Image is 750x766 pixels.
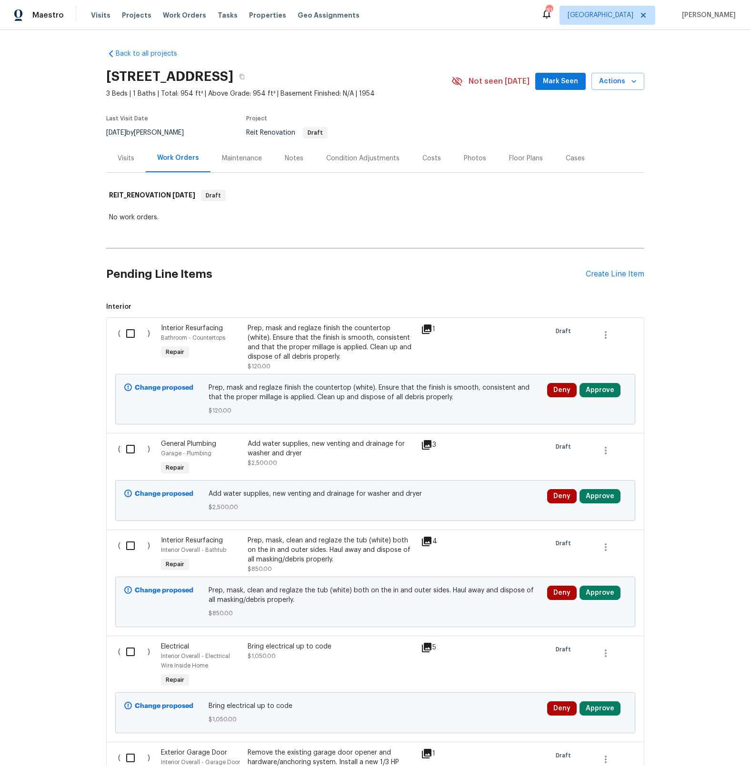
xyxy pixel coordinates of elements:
span: Draft [556,645,575,654]
h6: REIT_RENOVATION [109,190,195,201]
span: $850.00 [248,566,272,572]
button: Deny [547,701,577,716]
span: Draft [556,442,575,452]
div: Photos [464,154,486,163]
div: Prep, mask and reglaze finish the countertop (white). Ensure that the finish is smooth, consisten... [248,324,415,362]
button: Deny [547,383,577,397]
button: Deny [547,489,577,503]
div: Visits [118,154,134,163]
h2: [STREET_ADDRESS] [106,72,233,81]
span: Projects [122,10,151,20]
span: Interior [106,302,644,312]
div: 4 [421,536,459,547]
span: [GEOGRAPHIC_DATA] [568,10,633,20]
div: ( ) [115,436,159,480]
h2: Pending Line Items [106,252,586,296]
span: Mark Seen [543,76,578,88]
button: Mark Seen [535,73,586,90]
button: Deny [547,586,577,600]
span: Maestro [32,10,64,20]
button: Actions [591,73,644,90]
a: Back to all projects [106,49,198,59]
div: ( ) [115,533,159,577]
div: Add water supplies, new venting and drainage for washer and dryer [248,439,415,458]
span: $1,050.00 [209,715,541,724]
span: Properties [249,10,286,20]
button: Approve [580,701,620,716]
button: Approve [580,489,620,503]
div: 1 [421,324,459,335]
span: $120.00 [209,406,541,415]
span: Project [246,116,267,121]
div: Maintenance [222,154,262,163]
div: Condition Adjustments [326,154,400,163]
div: Prep, mask, clean and reglaze the tub (white) both on the in and outer sides. Haul away and dispo... [248,536,415,564]
button: Approve [580,383,620,397]
span: 3 Beds | 1 Baths | Total: 954 ft² | Above Grade: 954 ft² | Basement Finished: N/A | 1954 [106,89,451,98]
span: Visits [91,10,110,20]
div: Notes [285,154,303,163]
span: [PERSON_NAME] [678,10,736,20]
span: Prep, mask and reglaze finish the countertop (white). Ensure that the finish is smooth, consisten... [209,383,541,402]
button: Approve [580,586,620,600]
div: Costs [422,154,441,163]
span: Actions [599,76,637,88]
span: Interior Overall - Garage Door [161,759,240,765]
div: Create Line Item [586,270,644,279]
span: [DATE] [172,192,195,198]
span: Work Orders [163,10,206,20]
b: Change proposed [135,703,193,709]
div: ( ) [115,321,159,374]
div: 3 [421,439,459,451]
span: General Plumbing [161,441,216,447]
span: Reit Renovation [246,129,328,136]
span: Bring electrical up to code [209,701,541,711]
div: 5 [421,642,459,653]
div: by [PERSON_NAME] [106,127,195,138]
span: Draft [202,191,225,200]
div: Cases [566,154,585,163]
b: Change proposed [135,587,193,594]
div: 81 [546,6,552,15]
span: Add water supplies, new venting and drainage for washer and dryer [209,489,541,499]
div: No work orders. [109,213,641,222]
span: Interior Overall - Bathtub [161,547,226,553]
span: Interior Resurfacing [161,325,223,332]
span: Repair [162,675,188,685]
span: Last Visit Date [106,116,148,121]
span: $120.00 [248,363,270,369]
span: Repair [162,463,188,472]
div: 1 [421,748,459,759]
div: Floor Plans [509,154,543,163]
span: Draft [556,326,575,336]
span: Draft [556,751,575,760]
span: $2,500.00 [209,502,541,512]
span: Bathroom - Countertops [161,335,225,341]
span: Draft [304,130,327,136]
span: $1,050.00 [248,653,276,659]
span: $850.00 [209,609,541,618]
div: ( ) [115,639,159,692]
div: REIT_RENOVATION [DATE]Draft [106,180,644,211]
b: Change proposed [135,384,193,391]
div: Work Orders [157,153,199,163]
span: Prep, mask, clean and reglaze the tub (white) both on the in and outer sides. Haul away and dispo... [209,586,541,605]
span: $2,500.00 [248,460,277,466]
span: Geo Assignments [298,10,360,20]
span: Exterior Garage Door [161,749,227,756]
b: Change proposed [135,491,193,497]
span: [DATE] [106,129,126,136]
span: Repair [162,347,188,357]
span: Tasks [218,12,238,19]
span: Interior Overall - Electrical Wire Inside Home [161,653,230,668]
span: Draft [556,539,575,548]
span: Electrical [161,643,189,650]
button: Copy Address [233,68,250,85]
span: Garage - Plumbing [161,451,211,456]
span: Interior Resurfacing [161,537,223,544]
span: Repair [162,560,188,569]
div: Bring electrical up to code [248,642,415,651]
span: Not seen [DATE] [469,77,530,86]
